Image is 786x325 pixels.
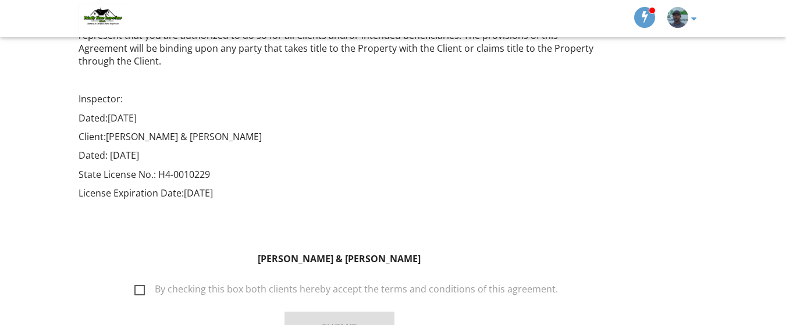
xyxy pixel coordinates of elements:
[134,284,558,298] label: By checking this box both clients hereby accept the terms and conditions of this agreement.
[79,168,600,181] p: State License No.: H4-0010229
[79,3,127,34] img: Priority Home Inspections, LLC
[258,252,421,265] strong: [PERSON_NAME] & [PERSON_NAME]
[79,16,600,68] p: You may not assign this Agreement. If there is more than one Client, you are signing on behalf of...
[79,149,600,162] p: Dated: [DATE]
[79,130,600,143] p: Client:[PERSON_NAME] & [PERSON_NAME]
[79,92,600,105] p: Inspector:
[79,112,600,124] p: Dated:[DATE]
[79,187,600,199] p: License Expiration Date:[DATE]
[667,7,688,28] img: head_shot.jpg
